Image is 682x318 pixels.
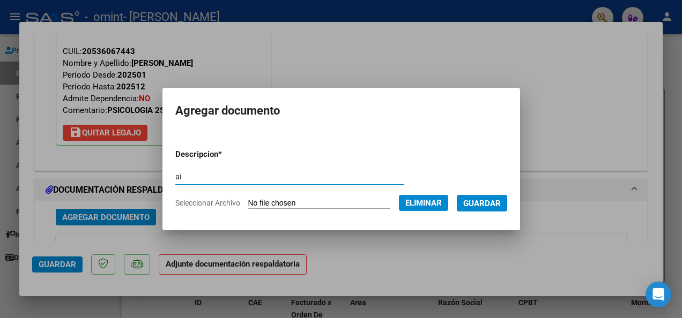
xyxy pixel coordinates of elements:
div: Open Intercom Messenger [646,282,671,307]
button: Eliminar [399,195,448,211]
span: Guardar [463,199,501,208]
span: Eliminar [405,198,442,208]
span: Seleccionar Archivo [175,199,240,207]
button: Guardar [457,195,507,211]
h2: Agregar documento [175,101,507,121]
p: Descripcion [175,148,275,161]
